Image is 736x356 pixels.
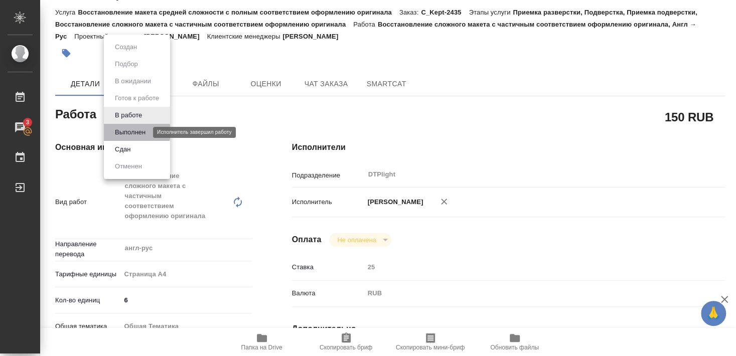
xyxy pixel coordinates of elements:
[112,110,145,121] button: В работе
[112,42,140,53] button: Создан
[112,127,149,138] button: Выполнен
[112,76,154,87] button: В ожидании
[112,93,162,104] button: Готов к работе
[112,59,141,70] button: Подбор
[112,161,145,172] button: Отменен
[112,144,133,155] button: Сдан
